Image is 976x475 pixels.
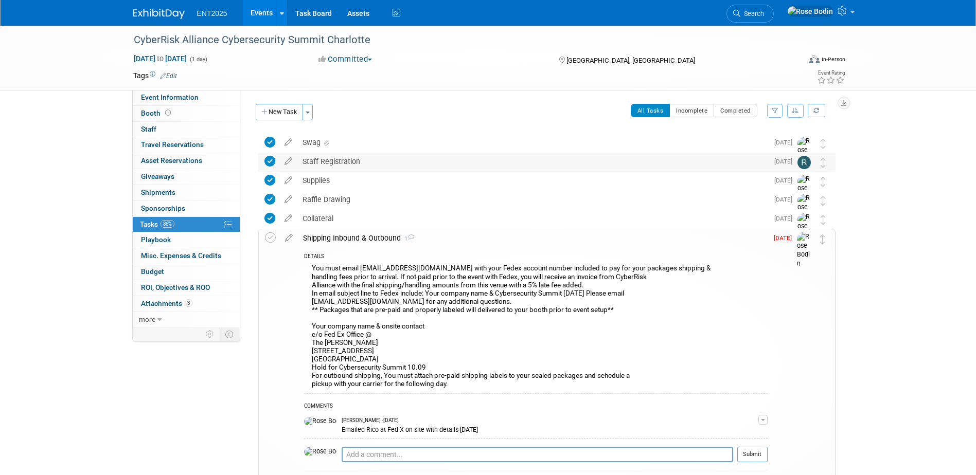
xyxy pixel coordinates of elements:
[139,315,155,323] span: more
[163,109,173,117] span: Booth not reserved yet
[189,56,207,63] span: (1 day)
[133,90,240,105] a: Event Information
[797,194,813,230] img: Rose Bodin
[797,156,811,169] img: Randy McDonald
[141,267,164,276] span: Budget
[133,201,240,216] a: Sponsorships
[297,134,768,151] div: Swag
[797,232,812,269] img: Rose Bodin
[821,215,826,225] i: Move task
[714,104,757,117] button: Completed
[201,327,219,341] td: Personalize Event Tab Strip
[133,54,187,63] span: [DATE] [DATE]
[774,234,797,242] span: [DATE]
[315,54,376,65] button: Committed
[141,156,202,165] span: Asset Reservations
[133,153,240,169] a: Asset Reservations
[141,283,210,291] span: ROI, Objectives & ROO
[141,93,199,101] span: Event Information
[298,229,768,247] div: Shipping Inbound & Outbound
[817,70,845,76] div: Event Rating
[279,195,297,204] a: edit
[787,6,833,17] img: Rose Bodin
[821,196,826,206] i: Move task
[141,172,174,180] span: Giveaways
[141,251,221,260] span: Misc. Expenses & Credits
[133,232,240,248] a: Playbook
[669,104,714,117] button: Incomplete
[185,299,192,307] span: 3
[631,104,670,117] button: All Tasks
[297,153,768,170] div: Staff Registration
[304,417,336,426] img: Rose Bodin
[740,53,846,69] div: Event Format
[133,248,240,264] a: Misc. Expenses & Credits
[219,327,240,341] td: Toggle Event Tabs
[140,220,174,228] span: Tasks
[297,210,768,227] div: Collateral
[566,57,695,64] span: [GEOGRAPHIC_DATA], [GEOGRAPHIC_DATA]
[401,235,414,242] span: 1
[297,191,768,208] div: Raffle Drawing
[141,188,175,196] span: Shipments
[141,109,173,117] span: Booth
[297,172,768,189] div: Supplies
[821,139,826,149] i: Move task
[133,296,240,312] a: Attachments3
[726,5,774,23] a: Search
[797,137,813,173] img: Rose Bodin
[797,175,813,211] img: Rose Bodin
[155,54,165,63] span: to
[821,177,826,187] i: Move task
[774,177,797,184] span: [DATE]
[133,185,240,200] a: Shipments
[141,235,171,244] span: Playbook
[821,158,826,168] i: Move task
[737,447,768,462] button: Submit
[279,176,297,185] a: edit
[141,299,192,307] span: Attachments
[279,138,297,147] a: edit
[740,10,764,17] span: Search
[774,196,797,203] span: [DATE]
[133,312,240,327] a: more
[160,72,177,80] a: Edit
[279,214,297,223] a: edit
[133,169,240,185] a: Giveaways
[279,157,297,166] a: edit
[797,213,813,249] img: Rose Bodin
[304,447,336,456] img: Rose Bodin
[821,56,845,63] div: In-Person
[141,204,185,212] span: Sponsorships
[256,104,303,120] button: New Task
[808,104,825,117] a: Refresh
[774,158,797,165] span: [DATE]
[197,9,227,17] span: ENT2025
[342,417,399,424] span: [PERSON_NAME] - [DATE]
[161,220,174,228] span: 86%
[141,125,156,133] span: Staff
[304,401,768,412] div: COMMENTS
[130,31,785,49] div: CyberRisk Alliance Cybersecurity Summit Charlotte
[809,55,820,63] img: Format-Inperson.png
[133,122,240,137] a: Staff
[304,253,768,262] div: DETAILS
[133,217,240,232] a: Tasks86%
[820,234,825,244] i: Move task
[133,280,240,296] a: ROI, Objectives & ROO
[133,106,240,121] a: Booth
[342,424,758,434] div: Emailed Rico at Fed X on site with details [DATE]
[133,9,185,19] img: ExhibitDay
[133,264,240,280] a: Budget
[280,233,298,243] a: edit
[774,139,797,146] span: [DATE]
[133,70,177,81] td: Tags
[141,140,204,149] span: Travel Reservations
[133,137,240,153] a: Travel Reservations
[774,215,797,222] span: [DATE]
[304,262,768,393] div: You must email [EMAIL_ADDRESS][DOMAIN_NAME] with your Fedex account number included to pay for yo...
